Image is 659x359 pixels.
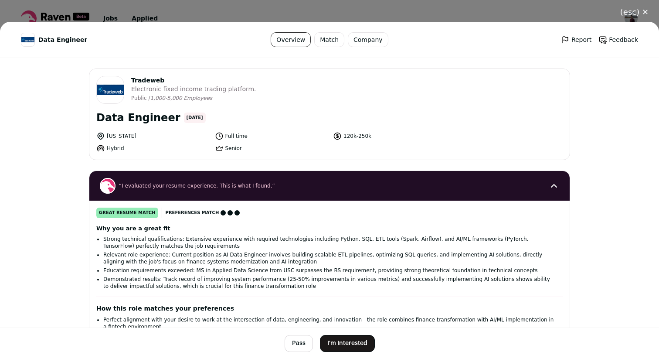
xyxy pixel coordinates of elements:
img: 217776efa9a3fae93b29fbbc781d119cab463db6c2cffee56639fc174d465241.jpg [97,85,124,95]
li: / [149,95,213,102]
li: Public [131,95,149,102]
li: Perfect alignment with your desire to work at the intersection of data, engineering, and innovati... [103,316,556,330]
li: Relevant role experience: Current position as AI Data Engineer involves building scalable ETL pip... [103,251,556,265]
span: Tradeweb [131,76,256,85]
button: Pass [285,335,313,352]
a: Feedback [598,35,638,44]
span: Data Engineer [38,35,87,44]
li: Hybrid [96,144,210,153]
a: Company [348,32,388,47]
span: [DATE] [184,113,206,123]
li: Senior [215,144,328,153]
span: “I evaluated your resume experience. This is what I found.” [119,182,540,189]
a: Overview [271,32,311,47]
li: Full time [215,132,328,140]
h1: Data Engineer [96,111,180,125]
li: [US_STATE] [96,132,210,140]
h2: How this role matches your preferences [96,304,563,313]
button: I'm Interested [320,335,375,352]
li: Demonstrated results: Track record of improving system performance (25-50% improvements in variou... [103,276,556,290]
div: great resume match [96,208,158,218]
span: Electronic fixed income trading platform. [131,85,256,93]
li: Education requirements exceeded: MS in Applied Data Science from USC surpasses the BS requirement... [103,267,556,274]
h2: Why you are a great fit [96,225,563,232]
a: Match [314,32,344,47]
li: Strong technical qualifications: Extensive experience with required technologies including Python... [103,236,556,250]
button: Close modal [610,3,659,22]
span: 1,000-5,000 Employees [150,95,213,101]
span: Preferences match [166,209,219,217]
a: Report [561,35,591,44]
li: 120k-250k [333,132,446,140]
img: 217776efa9a3fae93b29fbbc781d119cab463db6c2cffee56639fc174d465241.jpg [21,37,34,42]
